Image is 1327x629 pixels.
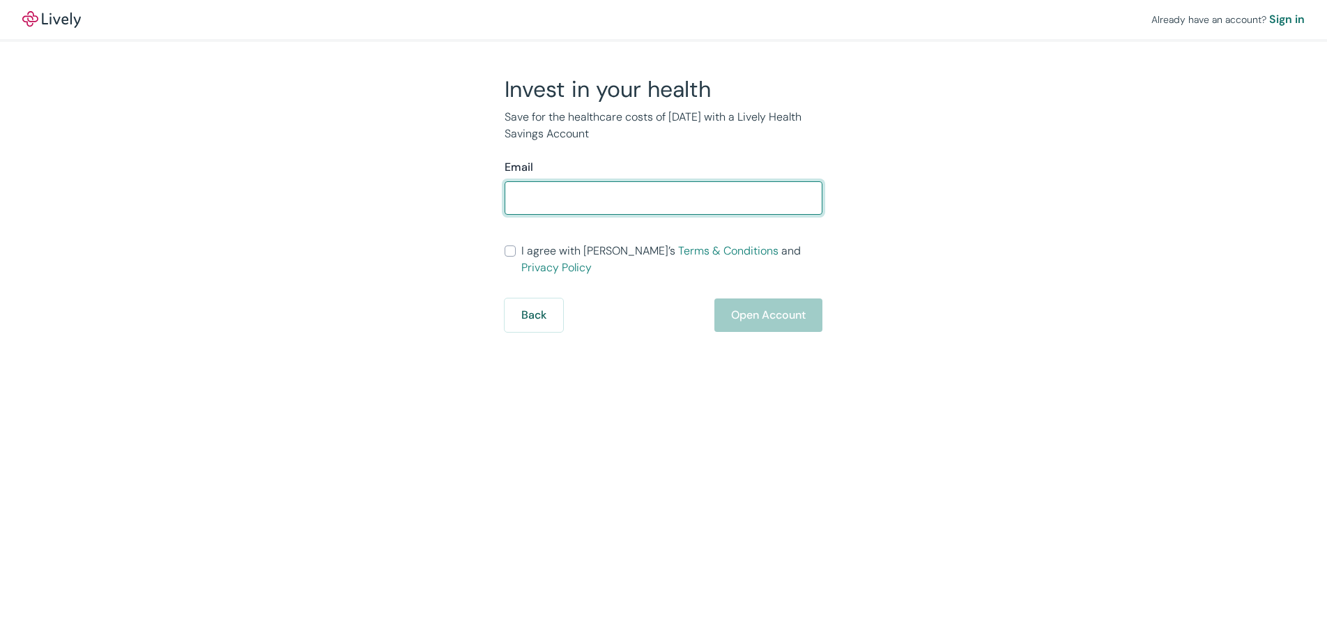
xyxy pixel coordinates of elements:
img: Lively [22,11,81,28]
button: Back [505,298,563,332]
span: I agree with [PERSON_NAME]’s and [521,243,822,276]
h2: Invest in your health [505,75,822,103]
a: Terms & Conditions [678,243,778,258]
a: Privacy Policy [521,260,592,275]
label: Email [505,159,533,176]
a: Sign in [1269,11,1305,28]
p: Save for the healthcare costs of [DATE] with a Lively Health Savings Account [505,109,822,142]
a: LivelyLively [22,11,81,28]
div: Already have an account? [1151,11,1305,28]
